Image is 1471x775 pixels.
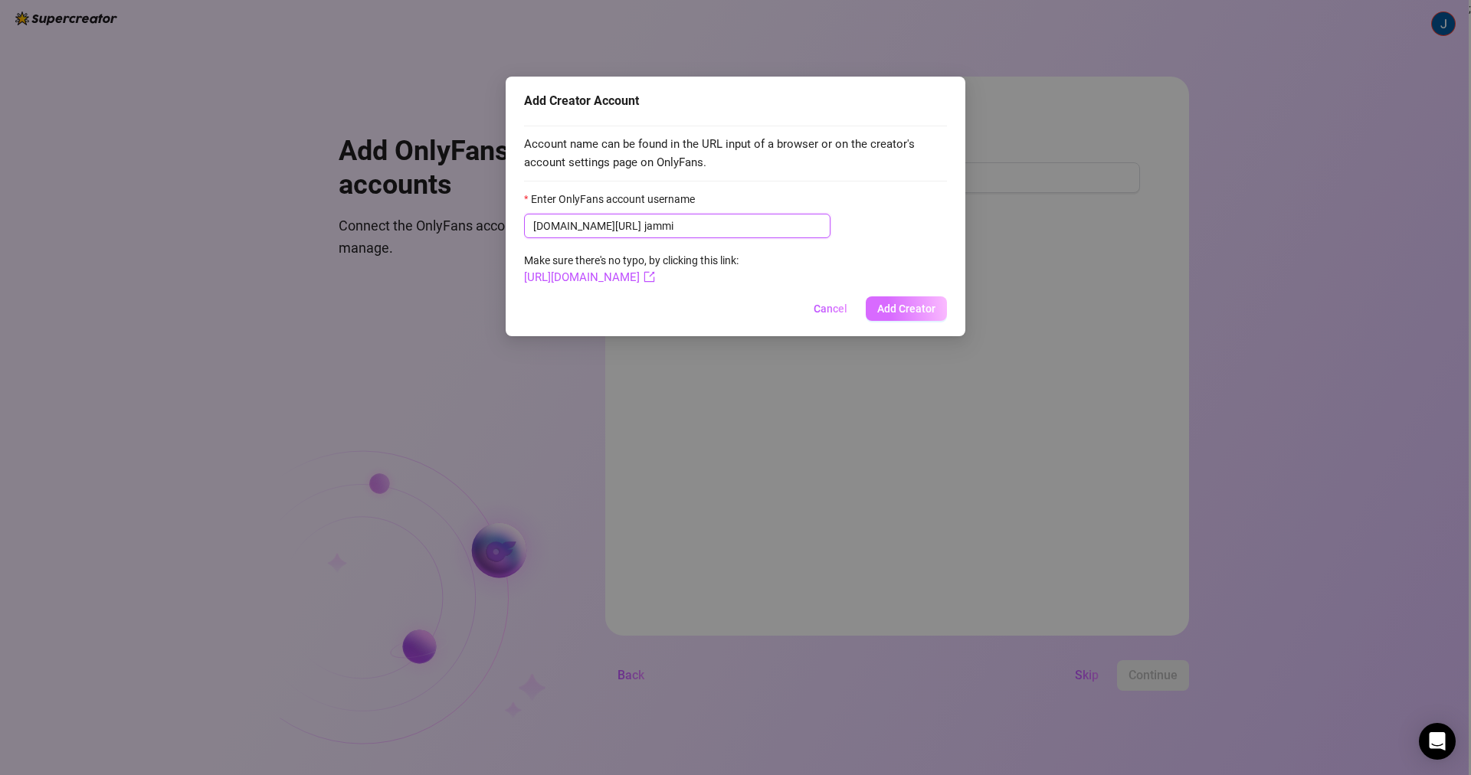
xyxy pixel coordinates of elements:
a: [URL][DOMAIN_NAME]export [524,270,655,284]
input: Enter OnlyFans account username [644,217,821,234]
span: export [644,271,655,283]
span: Add Creator [877,302,935,315]
span: Cancel [814,302,847,315]
div: Add Creator Account [524,92,947,110]
span: Account name can be found in the URL input of a browser or on the creator's account settings page... [524,136,947,172]
span: [DOMAIN_NAME][URL] [533,217,641,234]
div: Open Intercom Messenger [1419,723,1456,760]
button: Cancel [801,296,860,321]
label: Enter OnlyFans account username [524,191,705,208]
span: Make sure there's no typo, by clicking this link: [524,254,739,283]
button: Add Creator [866,296,947,321]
